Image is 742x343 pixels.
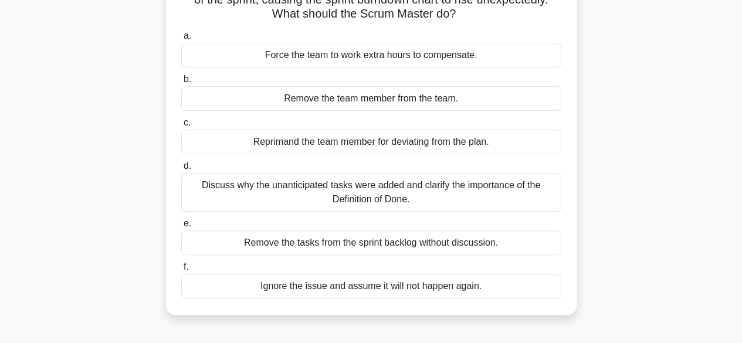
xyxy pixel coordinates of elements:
[181,130,561,154] div: Reprimand the team member for deviating from the plan.
[181,43,561,67] div: Force the team to work extra hours to compensate.
[184,262,189,271] span: f.
[184,30,191,40] span: a.
[184,218,191,228] span: e.
[184,74,191,84] span: b.
[181,274,561,298] div: Ignore the issue and assume it will not happen again.
[181,230,561,255] div: Remove the tasks from the sprint backlog without discussion.
[184,161,191,171] span: d.
[181,86,561,111] div: Remove the team member from the team.
[184,117,191,127] span: c.
[181,173,561,212] div: Discuss why the unanticipated tasks were added and clarify the importance of the Definition of Done.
